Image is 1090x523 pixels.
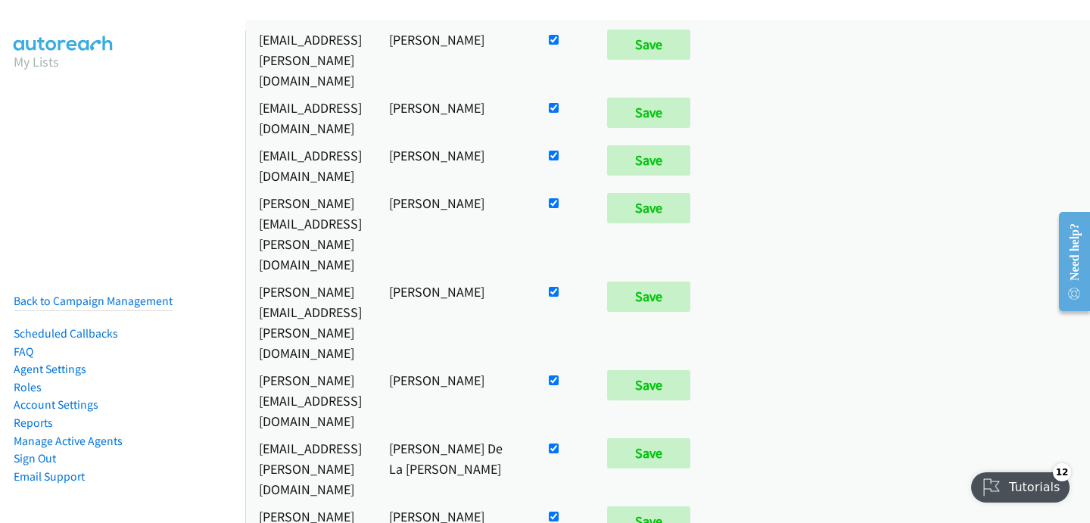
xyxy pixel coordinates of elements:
[14,294,173,308] a: Back to Campaign Management
[607,30,690,60] input: Save
[245,278,375,366] td: [PERSON_NAME][EMAIL_ADDRESS][PERSON_NAME][DOMAIN_NAME]
[14,469,85,484] a: Email Support
[14,380,42,394] a: Roles
[607,98,690,128] input: Save
[14,53,59,70] a: My Lists
[14,416,53,430] a: Reports
[375,189,532,278] td: [PERSON_NAME]
[375,434,532,503] td: [PERSON_NAME] De La [PERSON_NAME]
[245,366,375,434] td: [PERSON_NAME][EMAIL_ADDRESS][DOMAIN_NAME]
[245,189,375,278] td: [PERSON_NAME][EMAIL_ADDRESS][PERSON_NAME][DOMAIN_NAME]
[245,26,375,94] td: [EMAIL_ADDRESS][PERSON_NAME][DOMAIN_NAME]
[607,438,690,469] input: Save
[607,193,690,223] input: Save
[375,142,532,189] td: [PERSON_NAME]
[375,278,532,366] td: [PERSON_NAME]
[14,362,86,376] a: Agent Settings
[14,434,123,448] a: Manage Active Agents
[245,94,375,142] td: [EMAIL_ADDRESS][DOMAIN_NAME]
[607,282,690,312] input: Save
[14,326,118,341] a: Scheduled Callbacks
[14,451,56,465] a: Sign Out
[607,145,690,176] input: Save
[245,434,375,503] td: [EMAIL_ADDRESS][PERSON_NAME][DOMAIN_NAME]
[14,344,33,359] a: FAQ
[14,397,98,412] a: Account Settings
[245,142,375,189] td: [EMAIL_ADDRESS][DOMAIN_NAME]
[375,366,532,434] td: [PERSON_NAME]
[375,26,532,94] td: [PERSON_NAME]
[375,94,532,142] td: [PERSON_NAME]
[1047,201,1090,322] iframe: Resource Center
[962,457,1079,512] iframe: Checklist
[607,370,690,400] input: Save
